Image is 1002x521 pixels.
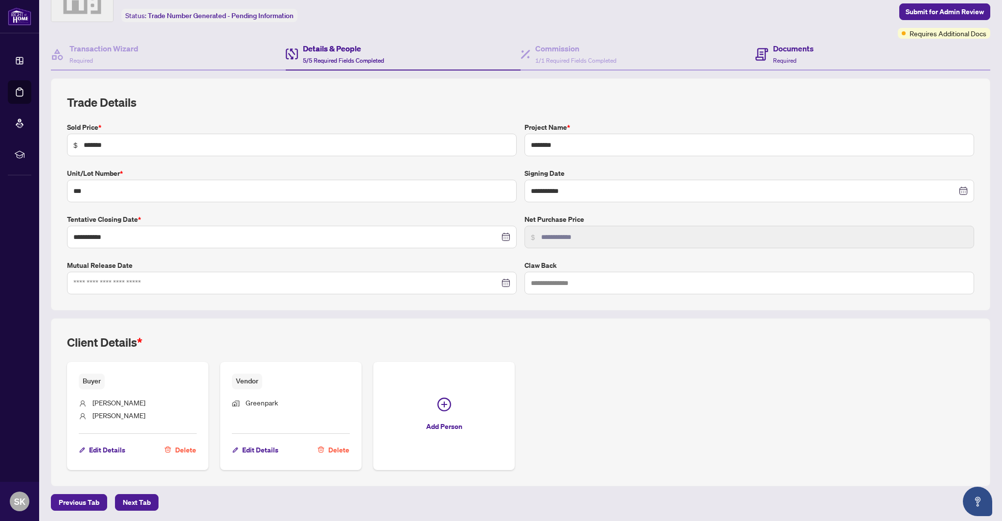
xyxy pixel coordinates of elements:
span: Trade Number Generated - Pending Information [148,11,294,20]
label: Project Name [524,122,974,133]
button: Edit Details [232,442,279,458]
span: Next Tab [123,495,151,510]
label: Unit/Lot Number [67,168,517,179]
button: Open asap [963,487,992,516]
span: Buyer [79,374,105,389]
span: Edit Details [89,442,125,458]
h4: Details & People [303,43,384,54]
span: SK [14,495,25,508]
span: 1/1 Required Fields Completed [535,57,616,64]
h2: Client Details [67,334,142,350]
h4: Commission [535,43,616,54]
label: Tentative Closing Date [67,214,517,225]
span: [PERSON_NAME] [92,398,145,407]
span: Required [69,57,93,64]
span: plus-circle [437,398,451,411]
div: Status: [121,9,297,22]
span: Greenpark [246,398,278,407]
button: Edit Details [79,442,126,458]
span: Submit for Admin Review [906,4,984,20]
span: Previous Tab [59,495,99,510]
label: Claw Back [524,260,974,271]
span: Delete [175,442,196,458]
span: 5/5 Required Fields Completed [303,57,384,64]
span: Vendor [232,374,262,389]
span: [PERSON_NAME] [92,411,145,420]
span: $ [531,232,535,242]
label: Net Purchase Price [524,214,974,225]
label: Sold Price [67,122,517,133]
span: Requires Additional Docs [910,28,986,39]
img: logo [8,7,31,25]
button: Submit for Admin Review [899,3,990,20]
label: Signing Date [524,168,974,179]
h2: Trade Details [67,95,974,110]
span: Add Person [426,419,462,434]
span: Required [773,57,797,64]
button: Next Tab [115,494,159,511]
button: Delete [164,442,197,458]
label: Mutual Release Date [67,260,517,271]
button: Add Person [373,362,515,470]
span: Edit Details [242,442,278,458]
h4: Transaction Wizard [69,43,138,54]
button: Previous Tab [51,494,107,511]
span: Delete [328,442,349,458]
h4: Documents [773,43,814,54]
button: Delete [317,442,350,458]
span: $ [73,140,78,150]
